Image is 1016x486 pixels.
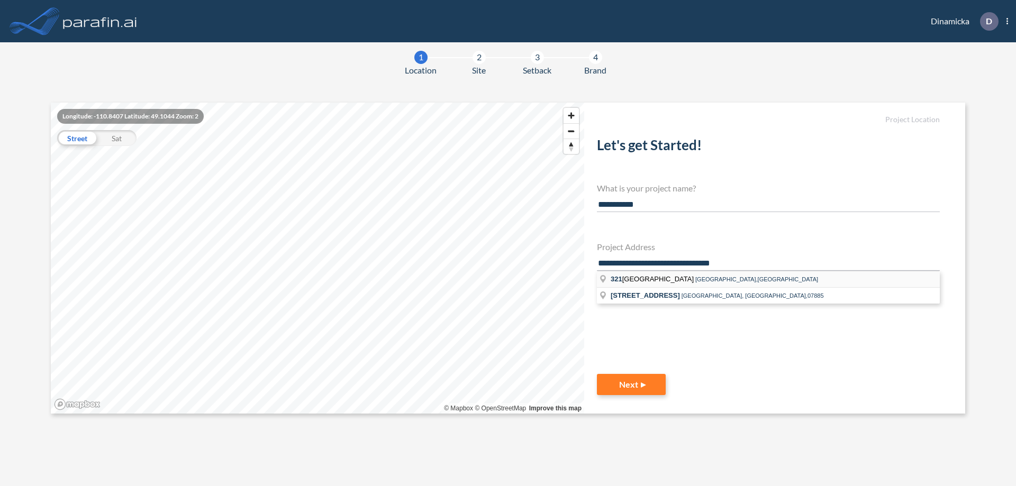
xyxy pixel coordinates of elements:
canvas: Map [51,103,584,414]
h2: Let's get Started! [597,137,940,158]
div: 1 [414,51,428,64]
span: [STREET_ADDRESS] [611,291,680,299]
div: Dinamicka [915,12,1008,31]
a: OpenStreetMap [475,405,526,412]
span: Setback [523,64,551,77]
h5: Project Location [597,115,940,124]
span: Brand [584,64,606,77]
div: 3 [531,51,544,64]
div: 4 [589,51,602,64]
img: logo [61,11,139,32]
div: Longitude: -110.8407 Latitude: 49.1044 Zoom: 2 [57,109,204,124]
button: Zoom out [564,123,579,139]
a: Mapbox homepage [54,398,101,410]
div: 2 [473,51,486,64]
div: Street [57,130,97,146]
span: Zoom out [564,124,579,139]
span: 321 [611,275,622,283]
h4: Project Address [597,242,940,252]
div: Sat [97,130,137,146]
button: Reset bearing to north [564,139,579,154]
button: Zoom in [564,108,579,123]
p: D [986,16,992,26]
span: [GEOGRAPHIC_DATA], [GEOGRAPHIC_DATA],07885 [682,292,824,299]
span: Location [405,64,437,77]
a: Mapbox [444,405,473,412]
h4: What is your project name? [597,183,940,193]
button: Next [597,374,666,395]
a: Improve this map [529,405,582,412]
span: Site [472,64,486,77]
span: [GEOGRAPHIC_DATA] [611,275,695,283]
span: [GEOGRAPHIC_DATA],[GEOGRAPHIC_DATA] [695,276,818,282]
